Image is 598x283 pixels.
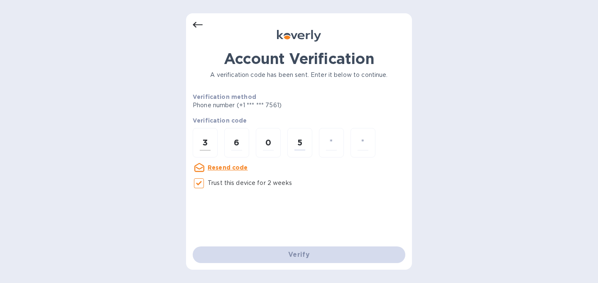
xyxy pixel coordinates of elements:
[193,94,256,100] b: Verification method
[208,164,248,171] u: Resend code
[193,101,345,110] p: Phone number (+1 *** *** 7561)
[208,179,292,187] p: Trust this device for 2 weeks
[193,71,405,79] p: A verification code has been sent. Enter it below to continue.
[193,50,405,67] h1: Account Verification
[193,116,405,125] p: Verification code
